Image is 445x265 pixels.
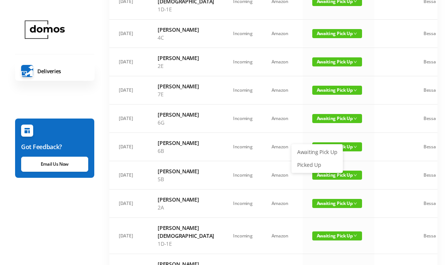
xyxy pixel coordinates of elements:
h6: [PERSON_NAME] [158,196,214,203]
p: 5B [158,175,214,183]
a: Email Us Now [21,157,88,172]
td: [DATE] [109,48,148,76]
td: Incoming [224,76,262,105]
h6: [PERSON_NAME] [158,82,214,90]
span: Awaiting Pick Up [312,114,362,123]
td: Incoming [224,20,262,48]
p: 6G [158,119,214,126]
h6: [PERSON_NAME] [158,54,214,62]
td: Amazon [262,161,303,190]
td: Amazon [262,48,303,76]
i: icon: down [353,145,357,149]
i: icon: down [353,117,357,120]
td: [DATE] [109,20,148,48]
h6: [PERSON_NAME][DEMOGRAPHIC_DATA] [158,224,214,240]
p: 1D-1E [158,240,214,248]
td: [DATE] [109,190,148,218]
p: 6B [158,147,214,155]
td: [DATE] [109,161,148,190]
i: icon: down [353,88,357,92]
i: icon: down [353,32,357,35]
td: Amazon [262,218,303,254]
h6: [PERSON_NAME] [158,111,214,119]
span: Awaiting Pick Up [312,86,362,95]
td: Incoming [224,161,262,190]
td: Incoming [224,105,262,133]
p: 2E [158,62,214,70]
a: Picked Up [293,159,342,171]
p: 1D-1E [158,5,214,13]
p: 7E [158,90,214,98]
span: Awaiting Pick Up [312,199,362,208]
a: Deliveries [15,61,95,81]
h6: [PERSON_NAME] [158,167,214,175]
span: Awaiting Pick Up [312,29,362,38]
td: Incoming [224,133,262,161]
td: [DATE] [109,105,148,133]
td: Amazon [262,133,303,161]
p: 2A [158,203,214,211]
td: Amazon [262,76,303,105]
i: icon: down [353,173,357,177]
td: Amazon [262,190,303,218]
h6: [PERSON_NAME] [158,139,214,147]
i: icon: down [353,60,357,64]
td: Amazon [262,20,303,48]
td: Amazon [262,105,303,133]
td: [DATE] [109,76,148,105]
td: Incoming [224,218,262,254]
a: Awaiting Pick Up [293,146,342,158]
span: Awaiting Pick Up [312,57,362,66]
td: [DATE] [109,133,148,161]
span: Awaiting Pick Up [312,231,362,240]
p: 4C [158,34,214,42]
td: Incoming [224,190,262,218]
i: icon: down [353,234,357,237]
td: [DATE] [109,218,148,254]
h6: [PERSON_NAME] [158,26,214,34]
h6: Got Feedback? [21,142,88,151]
i: icon: down [353,202,357,205]
td: Incoming [224,48,262,76]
